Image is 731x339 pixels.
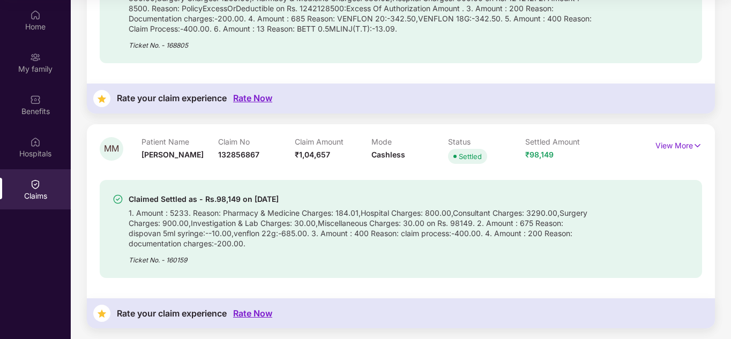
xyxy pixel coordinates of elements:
[525,137,602,146] p: Settled Amount
[295,137,371,146] p: Claim Amount
[129,193,593,206] div: Claimed Settled as - Rs.98,149 on [DATE]
[295,150,330,159] span: ₹1,04,657
[30,94,41,105] img: svg+xml;base64,PHN2ZyBpZD0iQmVuZWZpdHMiIHhtbG5zPSJodHRwOi8vd3d3LnczLm9yZy8yMDAwL3N2ZyIgd2lkdGg9Ij...
[141,150,204,159] span: [PERSON_NAME]
[371,137,448,146] p: Mode
[30,179,41,190] img: svg+xml;base64,PHN2ZyBpZD0iQ2xhaW0iIHhtbG5zPSJodHRwOi8vd3d3LnczLm9yZy8yMDAwL3N2ZyIgd2lkdGg9IjIwIi...
[117,308,227,319] div: Rate your claim experience
[655,137,702,152] p: View More
[93,305,110,322] img: svg+xml;base64,PHN2ZyB4bWxucz0iaHR0cDovL3d3dy53My5vcmcvMjAwMC9zdmciIHdpZHRoPSIzNyIgaGVpZ2h0PSIzNy...
[129,248,593,265] div: Ticket No. - 160159
[218,150,259,159] span: 132856867
[459,151,482,162] div: Settled
[233,308,272,319] div: Rate Now
[141,137,218,146] p: Patient Name
[371,150,405,159] span: Cashless
[117,93,227,103] div: Rate your claim experience
[30,137,41,147] img: svg+xml;base64,PHN2ZyBpZD0iSG9zcGl0YWxzIiB4bWxucz0iaHR0cDovL3d3dy53My5vcmcvMjAwMC9zdmciIHdpZHRoPS...
[233,93,272,103] div: Rate Now
[448,137,525,146] p: Status
[104,144,119,153] span: MM
[129,34,593,50] div: Ticket No. - 168805
[218,137,295,146] p: Claim No
[93,90,110,107] img: svg+xml;base64,PHN2ZyB4bWxucz0iaHR0cDovL3d3dy53My5vcmcvMjAwMC9zdmciIHdpZHRoPSIzNyIgaGVpZ2h0PSIzNy...
[113,194,123,205] img: svg+xml;base64,PHN2ZyBpZD0iU3VjY2Vzcy0zMngzMiIgeG1sbnM9Imh0dHA6Ly93d3cudzMub3JnLzIwMDAvc3ZnIiB3aW...
[525,150,554,159] span: ₹98,149
[30,10,41,20] img: svg+xml;base64,PHN2ZyBpZD0iSG9tZSIgeG1sbnM9Imh0dHA6Ly93d3cudzMub3JnLzIwMDAvc3ZnIiB3aWR0aD0iMjAiIG...
[693,140,702,152] img: svg+xml;base64,PHN2ZyB4bWxucz0iaHR0cDovL3d3dy53My5vcmcvMjAwMC9zdmciIHdpZHRoPSIxNyIgaGVpZ2h0PSIxNy...
[30,52,41,63] img: svg+xml;base64,PHN2ZyB3aWR0aD0iMjAiIGhlaWdodD0iMjAiIHZpZXdCb3g9IjAgMCAyMCAyMCIgZmlsbD0ibm9uZSIgeG...
[129,206,593,248] div: 1. Amount : 5233. Reason: Pharmacy & Medicine Charges: 184.01,Hospital Charges: 800.00,Consultant...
